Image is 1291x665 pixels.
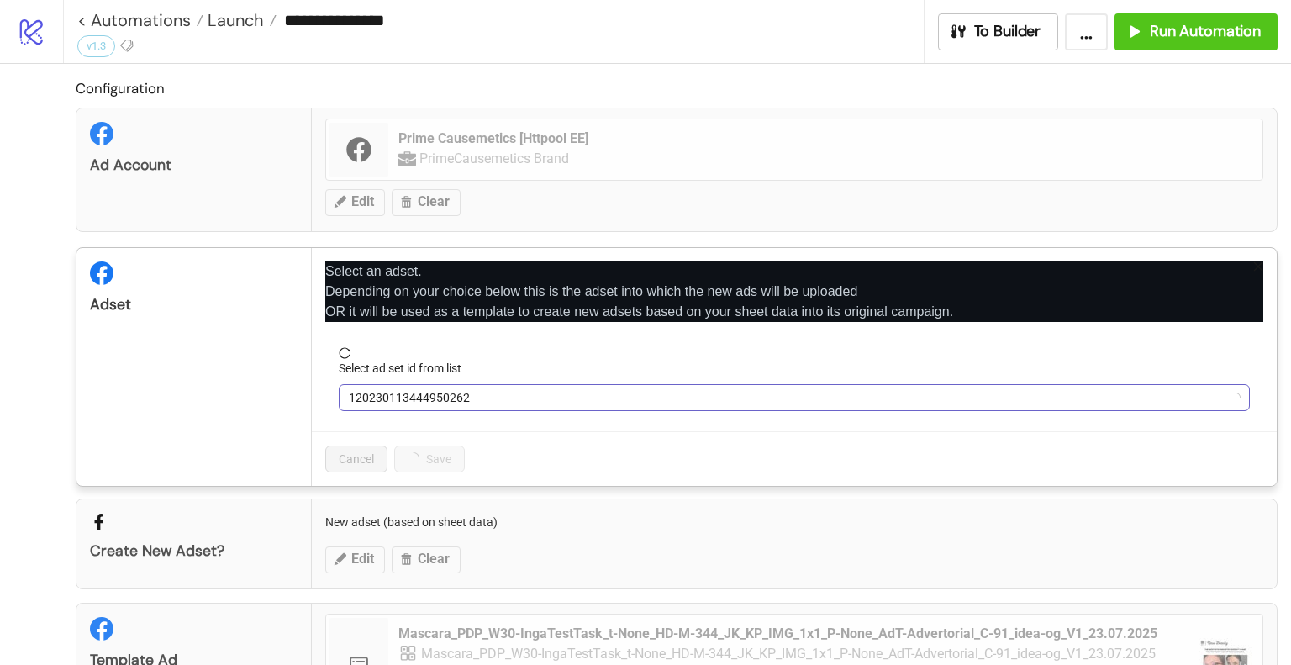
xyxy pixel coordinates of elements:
a: Launch [203,12,277,29]
span: To Builder [974,22,1041,41]
div: Adset [90,295,298,314]
button: ... [1065,13,1108,50]
div: v1.3 [77,35,115,57]
span: loading [1229,390,1243,404]
a: < Automations [77,12,203,29]
label: Select ad set id from list [339,359,472,377]
span: 120230113444950262 [349,385,1240,410]
span: Run Automation [1150,22,1261,41]
button: To Builder [938,13,1059,50]
span: Launch [203,9,264,31]
h2: Configuration [76,77,1278,99]
button: Save [394,446,465,472]
button: Cancel [325,446,387,472]
span: close [1252,261,1264,272]
p: Select an adset. Depending on your choice below this is the adset into which the new ads will be ... [325,261,1263,322]
button: Run Automation [1114,13,1278,50]
span: reload [339,347,1250,359]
